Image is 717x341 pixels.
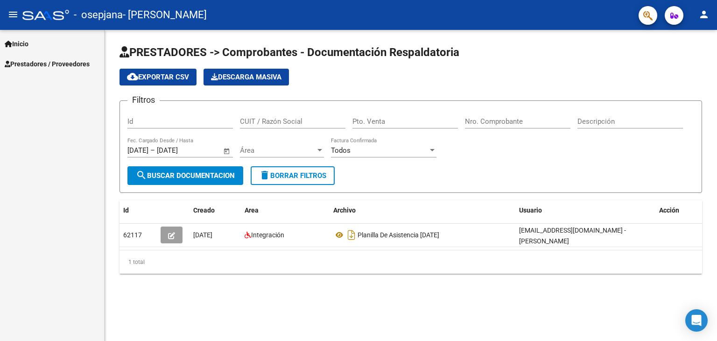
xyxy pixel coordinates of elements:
[127,166,243,185] button: Buscar Documentacion
[157,146,202,155] input: Fecha fin
[251,166,335,185] button: Borrar Filtros
[123,231,142,239] span: 62117
[127,71,138,82] mat-icon: cloud_download
[119,200,157,220] datatable-header-cell: Id
[119,250,702,274] div: 1 total
[245,206,259,214] span: Area
[119,46,459,59] span: PRESTADORES -> Comprobantes - Documentación Respaldatoria
[204,69,289,85] app-download-masive: Descarga masiva de comprobantes (adjuntos)
[211,73,281,81] span: Descarga Masiva
[251,231,284,239] span: Integración
[123,206,129,214] span: Id
[698,9,710,20] mat-icon: person
[345,227,358,242] i: Descargar documento
[331,146,351,155] span: Todos
[190,200,241,220] datatable-header-cell: Creado
[127,93,160,107] h3: Filtros
[519,206,542,214] span: Usuario
[259,170,270,181] mat-icon: delete
[222,146,232,156] button: Open calendar
[136,170,147,181] mat-icon: search
[123,5,207,25] span: - [PERSON_NAME]
[7,9,19,20] mat-icon: menu
[127,73,189,81] span: Exportar CSV
[5,39,28,49] span: Inicio
[5,59,90,69] span: Prestadores / Proveedores
[358,231,439,239] span: Planilla De Asistencia [DATE]
[127,146,148,155] input: Fecha inicio
[659,206,679,214] span: Acción
[519,227,626,245] span: [EMAIL_ADDRESS][DOMAIN_NAME] - [PERSON_NAME]
[193,231,212,239] span: [DATE]
[259,171,326,180] span: Borrar Filtros
[515,200,655,220] datatable-header-cell: Usuario
[136,171,235,180] span: Buscar Documentacion
[685,309,708,332] div: Open Intercom Messenger
[193,206,215,214] span: Creado
[150,146,155,155] span: –
[119,69,197,85] button: Exportar CSV
[240,146,316,155] span: Área
[241,200,330,220] datatable-header-cell: Area
[204,69,289,85] button: Descarga Masiva
[333,206,356,214] span: Archivo
[655,200,702,220] datatable-header-cell: Acción
[74,5,123,25] span: - osepjana
[330,200,515,220] datatable-header-cell: Archivo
